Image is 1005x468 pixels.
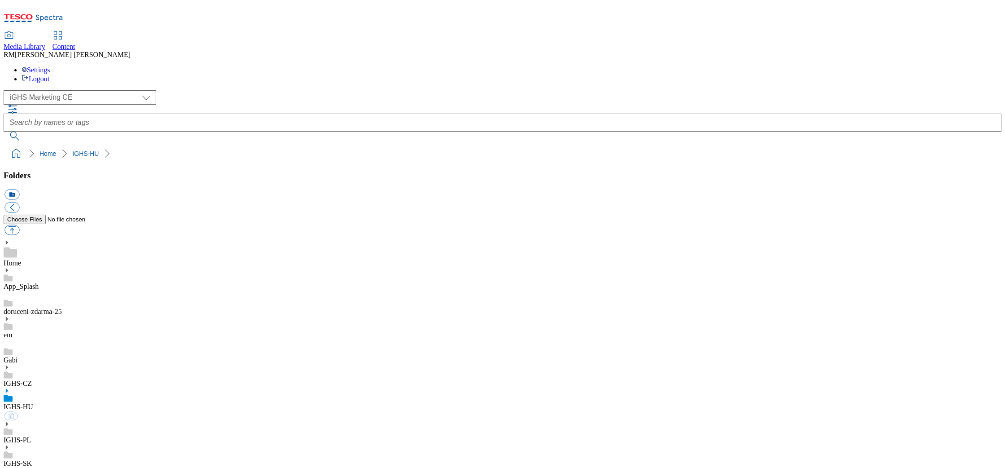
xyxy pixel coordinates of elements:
a: IGHS-CZ [4,380,32,387]
a: IGHS-SK [4,459,32,467]
span: [PERSON_NAME] [PERSON_NAME] [15,51,131,58]
a: Settings [22,66,50,74]
a: Logout [22,75,49,83]
a: IGHS-HU [4,403,33,411]
span: RM [4,51,15,58]
a: Media Library [4,32,45,51]
a: IGHS-HU [72,150,99,157]
span: Content [52,43,75,50]
a: Home [39,150,56,157]
span: Media Library [4,43,45,50]
a: Gabi [4,356,17,364]
nav: breadcrumb [4,145,1001,162]
input: Search by names or tags [4,114,1001,132]
a: App_Splash [4,283,39,290]
a: home [9,146,23,161]
a: IGHS-PL [4,436,31,444]
a: em [4,331,13,339]
a: doruceni-zdarma-25 [4,308,62,315]
a: Content [52,32,75,51]
h3: Folders [4,171,1001,181]
a: Home [4,259,21,267]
